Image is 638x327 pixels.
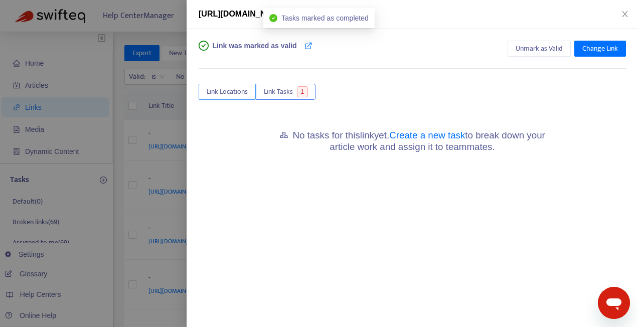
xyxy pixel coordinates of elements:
span: check-circle [269,14,277,22]
button: Change Link [574,41,626,57]
button: Link Tasks1 [256,84,316,100]
span: Unmark as Valid [516,43,563,54]
span: 1 [297,86,308,97]
span: [URL][DOMAIN_NAME].. [199,10,291,18]
span: close [621,10,629,18]
span: Tasks marked as completed [281,14,369,22]
button: Unmark as Valid [508,41,571,57]
span: Change Link [582,43,618,54]
span: check-circle [199,41,209,51]
h5: No tasks for this link yet. to break down your article work and assign it to teammates. [274,130,550,152]
a: Create a new task [389,130,465,140]
button: Close [618,10,632,19]
iframe: Button to launch messaging window [598,287,630,319]
button: Link Locations [199,84,256,100]
span: Link Tasks [264,86,293,97]
span: Link was marked as valid [213,41,297,61]
span: Link Locations [207,86,248,97]
span: gold [279,130,289,140]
